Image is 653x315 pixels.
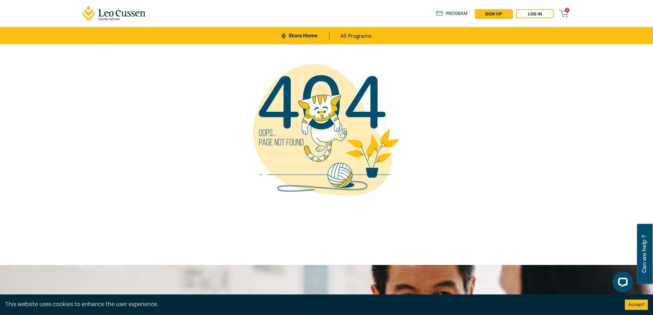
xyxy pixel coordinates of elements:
[281,32,329,39] a: Store Home
[5,300,615,309] div: This website uses cookies to enhance the user experience.
[340,27,372,44] a: All Programs
[516,9,554,18] a: Log in
[475,9,512,18] a: sign up
[565,8,569,12] span: 0
[241,44,412,216] img: not found
[436,10,468,17] a: Program
[607,269,636,298] iframe: LiveChat chat widget
[641,228,648,280] span: Can we help ?
[625,300,648,310] button: Accept cookies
